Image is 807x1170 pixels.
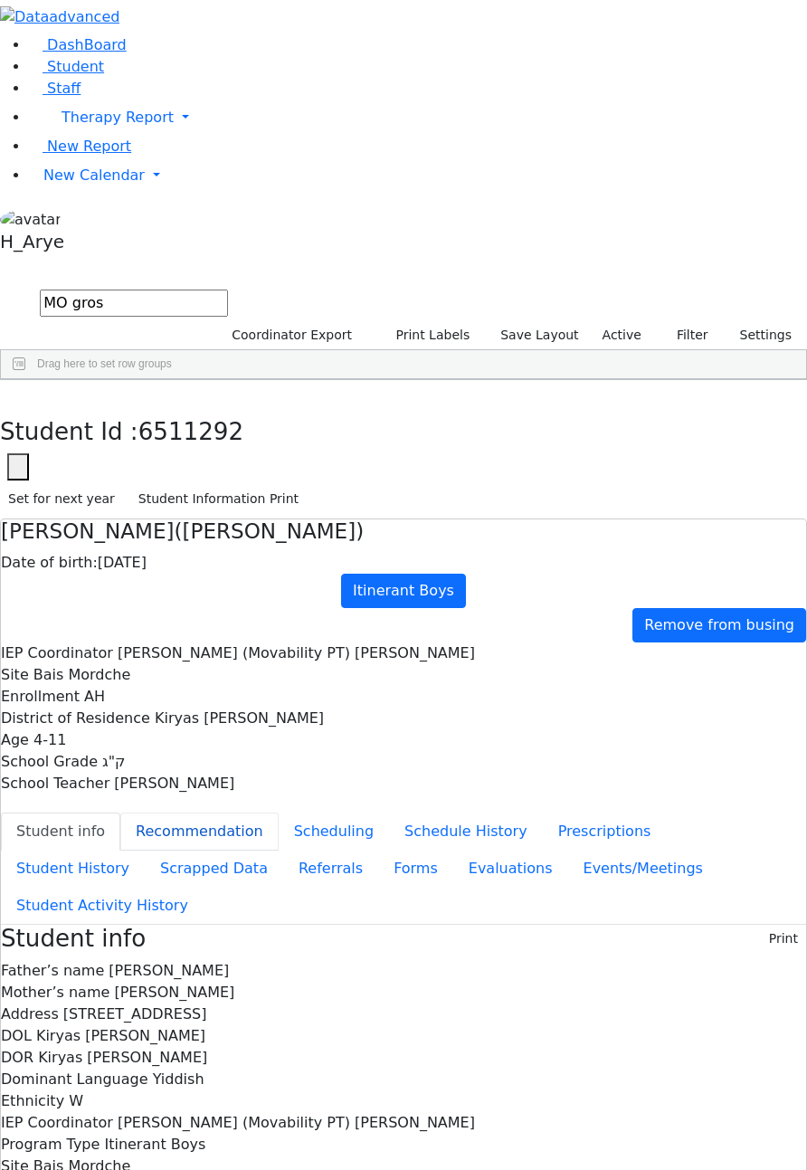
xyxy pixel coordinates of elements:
span: AH [84,688,105,705]
label: Address [1,1004,59,1025]
label: Site [1,664,29,686]
button: Scrapped Data [145,850,283,888]
span: New Report [47,138,131,155]
button: Print [761,925,806,953]
label: District of Residence [1,708,150,729]
a: New Calendar [29,157,807,194]
span: Staff [47,80,81,97]
a: Itinerant Boys [341,574,466,608]
label: School Teacher [1,773,109,794]
label: Mother’s name [1,982,109,1004]
label: Active [594,321,650,349]
button: Save Layout [492,321,586,349]
div: [DATE] [1,552,806,574]
label: Ethnicity [1,1090,64,1112]
a: Student [29,58,104,75]
button: Coordinator Export [220,321,360,349]
label: Father’s name [1,960,104,982]
span: Yiddish [153,1070,204,1088]
span: [PERSON_NAME] [114,984,234,1001]
button: Recommendation [120,813,279,851]
span: Kiryas [PERSON_NAME] [155,709,324,727]
span: [STREET_ADDRESS] [63,1005,207,1023]
button: Schedule History [389,813,543,851]
button: Student info [1,813,120,851]
button: Scheduling [279,813,389,851]
label: Dominant Language [1,1069,148,1090]
span: [PERSON_NAME] (Movability PT) [PERSON_NAME] [118,1114,475,1131]
button: Student Activity History [1,887,204,925]
span: W [69,1092,83,1109]
label: Enrollment [1,686,80,708]
button: Student History [1,850,145,888]
a: DashBoard [29,36,127,53]
span: Itinerant Boys [104,1136,205,1153]
button: Events/Meetings [568,850,718,888]
button: Evaluations [453,850,568,888]
span: 6511292 [138,418,243,445]
button: Forms [378,850,453,888]
h3: Student info [1,925,146,953]
button: Student Information Print [130,485,307,513]
a: New Report [29,138,131,155]
label: DOL [1,1025,32,1047]
button: Referrals [283,850,378,888]
a: Staff [29,80,81,97]
span: DashBoard [47,36,127,53]
span: Kiryas [PERSON_NAME] [36,1027,205,1044]
span: Kiryas [PERSON_NAME] [38,1049,207,1066]
label: Date of birth: [1,552,98,574]
label: Age [1,729,29,751]
h4: [PERSON_NAME] [1,519,806,545]
span: [PERSON_NAME] [114,775,234,792]
label: Program Type [1,1134,100,1156]
span: [PERSON_NAME] (Movability PT) [PERSON_NAME] [118,644,475,661]
label: School Grade [1,751,98,773]
span: Drag here to set row groups [37,357,172,370]
button: Prescriptions [543,813,667,851]
label: IEP Coordinator [1,1112,113,1134]
span: ק"ג [102,753,125,770]
span: Student [47,58,104,75]
input: Search [40,290,228,317]
button: Print Labels [375,321,478,349]
span: Remove from busing [644,616,794,633]
label: DOR [1,1047,33,1069]
span: 4-11 [33,731,66,748]
label: IEP Coordinator [1,642,113,664]
span: Therapy Report [62,109,174,126]
button: Settings [717,321,800,349]
span: [PERSON_NAME] [109,962,229,979]
a: Therapy Report [29,100,807,136]
span: ([PERSON_NAME]) [175,519,365,543]
span: Bais Mordche [33,666,130,683]
span: New Calendar [43,166,145,184]
a: Remove from busing [632,608,806,642]
button: Filter [653,321,717,349]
